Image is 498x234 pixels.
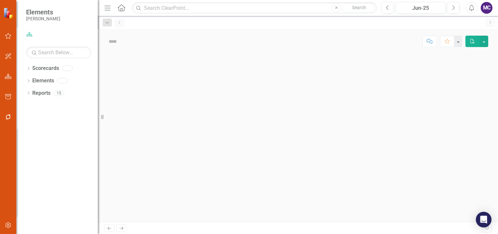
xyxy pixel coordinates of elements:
[32,65,59,72] a: Scorecards
[26,47,91,58] input: Search Below...
[26,16,60,21] small: [PERSON_NAME]
[26,8,60,16] span: Elements
[3,8,15,19] img: ClearPoint Strategy
[343,3,375,12] button: Search
[132,2,377,14] input: Search ClearPoint...
[352,5,366,10] span: Search
[32,90,51,97] a: Reports
[396,2,446,14] button: Jun-25
[108,36,118,47] img: Not Defined
[54,90,64,96] div: 15
[32,77,54,85] a: Elements
[481,2,492,14] button: MC
[476,212,491,227] div: Open Intercom Messenger
[398,4,443,12] div: Jun-25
